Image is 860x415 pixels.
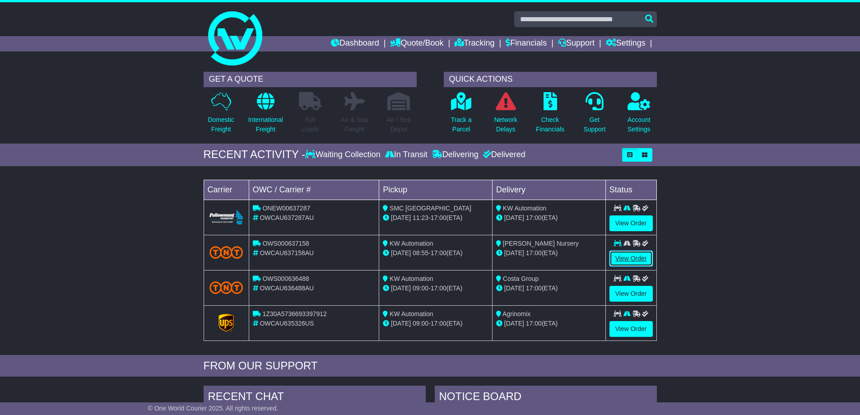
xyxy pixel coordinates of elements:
[413,320,428,327] span: 09:00
[609,286,653,302] a: View Order
[262,275,309,282] span: OWS000636488
[504,320,524,327] span: [DATE]
[209,281,243,294] img: TNT_Domestic.png
[430,150,481,160] div: Delivering
[526,214,542,221] span: 17:00
[413,284,428,292] span: 09:00
[391,214,411,221] span: [DATE]
[605,180,656,200] td: Status
[451,92,472,139] a: Track aParcel
[451,115,472,134] p: Track a Parcel
[204,386,426,410] div: RECENT CHAT
[435,386,657,410] div: NOTICE BOARD
[536,115,564,134] p: Check Financials
[606,36,646,51] a: Settings
[262,310,326,317] span: 1Z30A5736693397912
[218,314,234,332] img: GetCarrierServiceLogo
[496,248,602,258] div: (ETA)
[204,148,306,161] div: RECENT ACTIVITY -
[431,284,446,292] span: 17:00
[262,205,310,212] span: ONEW00637287
[204,72,417,87] div: GET A QUOTE
[260,214,314,221] span: OWCAU637287AU
[260,249,314,256] span: OWCAU637158AU
[260,284,314,292] span: OWCAU636488AU
[503,275,539,282] span: Costa Group
[494,115,517,134] p: Network Delays
[383,213,488,223] div: - (ETA)
[379,180,493,200] td: Pickup
[609,321,653,337] a: View Order
[609,251,653,266] a: View Order
[204,359,657,373] div: FROM OUR SUPPORT
[299,115,321,134] p: Full Loads
[413,249,428,256] span: 08:55
[387,115,411,134] p: Air / Sea Depot
[383,284,488,293] div: - (ETA)
[204,180,249,200] td: Carrier
[431,214,446,221] span: 17:00
[496,284,602,293] div: (ETA)
[481,150,525,160] div: Delivered
[383,248,488,258] div: - (ETA)
[526,249,542,256] span: 17:00
[305,150,382,160] div: Waiting Collection
[431,249,446,256] span: 17:00
[341,115,368,134] p: Air & Sea Freight
[413,214,428,221] span: 11:23
[502,310,530,317] span: Agrinomix
[391,284,411,292] span: [DATE]
[504,214,524,221] span: [DATE]
[583,92,606,139] a: GetSupport
[390,275,433,282] span: KW Automation
[207,92,234,139] a: DomesticFreight
[526,320,542,327] span: 17:00
[390,205,471,212] span: SMC [GEOGRAPHIC_DATA]
[506,36,547,51] a: Financials
[262,240,309,247] span: OWS000637158
[526,284,542,292] span: 17:00
[609,215,653,231] a: View Order
[535,92,565,139] a: CheckFinancials
[496,213,602,223] div: (ETA)
[249,180,379,200] td: OWC / Carrier #
[493,92,517,139] a: NetworkDelays
[628,115,651,134] p: Account Settings
[209,210,243,225] img: Followmont_Transport.png
[504,249,524,256] span: [DATE]
[248,92,284,139] a: InternationalFreight
[496,319,602,328] div: (ETA)
[383,150,430,160] div: In Transit
[558,36,595,51] a: Support
[209,246,243,258] img: TNT_Domestic.png
[148,405,279,412] span: © One World Courier 2025. All rights reserved.
[431,320,446,327] span: 17:00
[390,310,433,317] span: KW Automation
[248,115,283,134] p: International Freight
[390,240,433,247] span: KW Automation
[383,319,488,328] div: - (ETA)
[455,36,494,51] a: Tracking
[260,320,314,327] span: OWCAU635326US
[444,72,657,87] div: QUICK ACTIONS
[390,36,443,51] a: Quote/Book
[627,92,651,139] a: AccountSettings
[503,240,579,247] span: [PERSON_NAME] Nursery
[503,205,547,212] span: KW Automation
[331,36,379,51] a: Dashboard
[391,249,411,256] span: [DATE]
[208,115,234,134] p: Domestic Freight
[492,180,605,200] td: Delivery
[391,320,411,327] span: [DATE]
[583,115,605,134] p: Get Support
[504,284,524,292] span: [DATE]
